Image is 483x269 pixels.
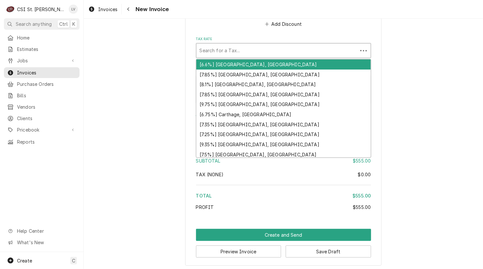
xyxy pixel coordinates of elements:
a: Home [4,32,80,43]
button: Create and Send [196,229,371,241]
div: [7.25%] [GEOGRAPHIC_DATA], [GEOGRAPHIC_DATA] [196,129,371,139]
div: [6.75%] Carthage, [GEOGRAPHIC_DATA] [196,109,371,119]
span: Reports [17,138,76,145]
div: [6.6%] [GEOGRAPHIC_DATA], [GEOGRAPHIC_DATA] [196,59,371,70]
div: [7.35%] [GEOGRAPHIC_DATA], [GEOGRAPHIC_DATA] [196,119,371,130]
a: Purchase Orders [4,79,80,89]
span: Pricebook [17,126,66,133]
a: Estimates [4,44,80,55]
a: Go to Help Center [4,226,80,236]
button: Save Draft [286,245,371,258]
button: Preview Invoice [196,245,281,258]
span: K [72,21,75,27]
div: Button Group [196,229,371,258]
span: Estimates [17,46,76,53]
div: $555.00 [352,192,371,199]
div: [7.5%] [GEOGRAPHIC_DATA], [GEOGRAPHIC_DATA] [196,150,371,160]
a: Clients [4,113,80,124]
span: $555.00 [353,204,371,210]
span: Home [17,34,76,41]
div: Profit [196,204,371,211]
a: Go to What's New [4,237,80,248]
div: $0.00 [358,171,371,178]
span: Total [196,193,212,198]
span: Subtotal [196,158,221,164]
span: Create [17,258,32,263]
span: Invoices [17,69,76,76]
div: Button Group Row [196,241,371,258]
div: [8.1%] [GEOGRAPHIC_DATA], [GEOGRAPHIC_DATA] [196,79,371,89]
span: Purchase Orders [17,81,76,87]
div: Tax [196,171,371,178]
button: Navigate back [123,4,134,14]
div: Tax Rate [196,37,371,58]
a: Bills [4,90,80,101]
span: Invoices [98,6,117,13]
div: Lisa Vestal's Avatar [69,5,78,14]
span: Help Center [17,228,76,234]
div: [9.75%] [GEOGRAPHIC_DATA], [GEOGRAPHIC_DATA] [196,100,371,110]
span: C [72,257,75,264]
div: Subtotal [196,157,371,164]
span: Jobs [17,57,66,64]
div: Button Group Row [196,229,371,241]
div: $555.00 [353,157,371,164]
span: What's New [17,239,76,246]
label: Tax Rate [196,37,371,42]
a: Invoices [4,67,80,78]
div: CSI St. [PERSON_NAME] [17,6,65,13]
span: Clients [17,115,76,122]
button: Add Discount [264,20,303,29]
div: LV [69,5,78,14]
a: Reports [4,136,80,147]
div: Total [196,192,371,199]
a: Vendors [4,102,80,112]
div: [9.35%] [GEOGRAPHIC_DATA], [GEOGRAPHIC_DATA] [196,139,371,150]
a: Invoices [86,4,120,15]
div: [7.85%] [GEOGRAPHIC_DATA], [GEOGRAPHIC_DATA] [196,70,371,80]
div: Amount Summary [196,148,371,215]
span: Search anything [16,21,52,27]
span: New Invoice [134,5,169,14]
span: Tax ( none ) [196,172,224,177]
a: Go to Jobs [4,55,80,66]
div: C [6,5,15,14]
span: Profit [196,204,214,210]
span: Vendors [17,103,76,110]
span: Bills [17,92,76,99]
div: [7.85%] [GEOGRAPHIC_DATA], [GEOGRAPHIC_DATA] [196,89,371,100]
a: Go to Pricebook [4,124,80,135]
span: Ctrl [59,21,68,27]
button: Search anythingCtrlK [4,18,80,30]
div: CSI St. Louis's Avatar [6,5,15,14]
